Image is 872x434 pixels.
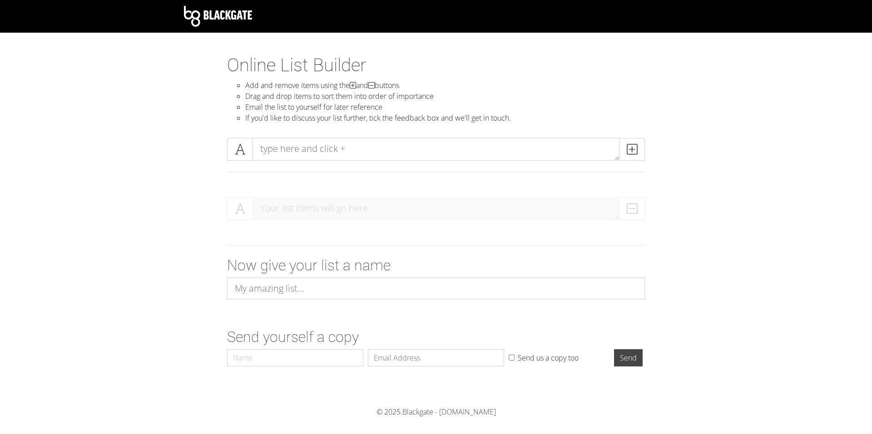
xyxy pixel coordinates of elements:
li: Drag and drop items to sort them into order of importance [245,91,645,102]
h2: Send yourself a copy [227,328,645,346]
li: Add and remove items using the and buttons [245,80,645,91]
li: Email the list to yourself for later reference [245,102,645,112]
input: Email Address [368,349,504,366]
input: Name [227,349,363,366]
label: Send us a copy too [518,352,579,363]
h1: Online List Builder [227,54,645,76]
h2: Now give your list a name [227,257,645,274]
img: Blackgate [184,6,252,27]
input: My amazing list... [227,278,645,299]
div: © 2025. [184,406,688,417]
li: If you'd like to discuss your list further, tick the feedback box and we'll get in touch. [245,112,645,123]
a: Blackgate - [DOMAIN_NAME] [402,407,496,417]
input: Send [614,349,643,366]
